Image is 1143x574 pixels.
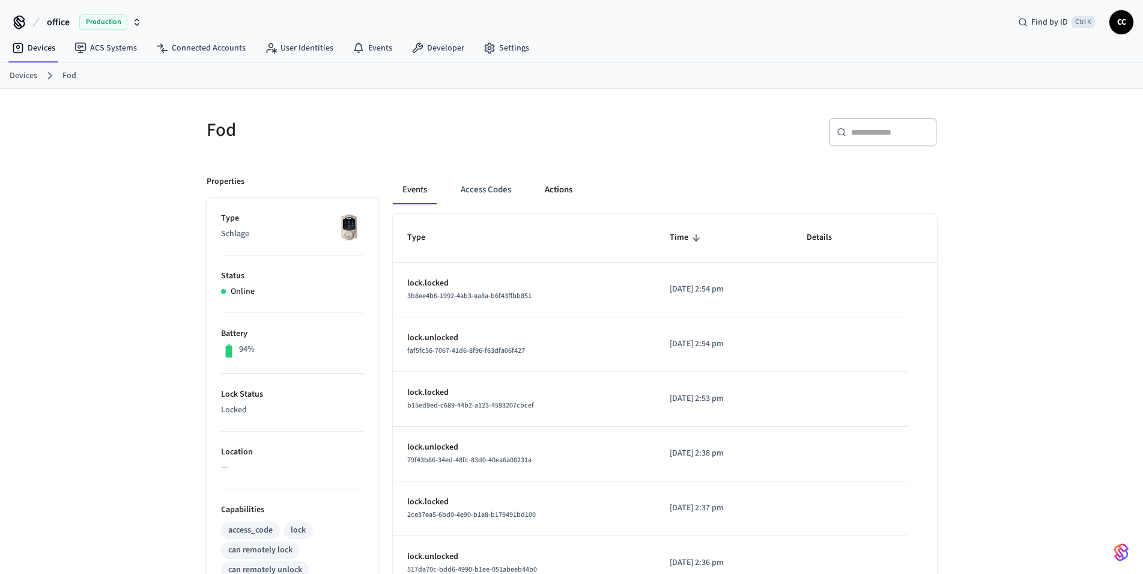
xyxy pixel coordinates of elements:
p: [DATE] 2:54 pm [670,338,778,350]
a: Fod [62,70,76,82]
p: Properties [207,176,244,188]
h5: Fod [207,118,565,142]
p: Lock Status [221,388,364,401]
div: access_code [228,524,273,537]
span: Production [79,14,127,30]
span: faf5fc56-7067-41d6-8f96-f63dfa06f427 [407,346,525,356]
a: Developer [402,37,474,59]
div: ant example [393,176,937,204]
p: lock.unlocked [407,551,641,563]
p: [DATE] 2:37 pm [670,502,778,514]
span: Ctrl K [1072,16,1095,28]
a: Devices [2,37,65,59]
button: Events [393,176,437,204]
a: Events [343,37,402,59]
p: Battery [221,328,364,340]
span: 79f43b86-34ed-48fc-83d0-40ea6a08231a [407,455,532,465]
p: [DATE] 2:36 pm [670,557,778,569]
span: Time [670,228,704,247]
a: Settings [474,37,539,59]
p: Location [221,446,364,459]
p: Type [221,212,364,225]
p: Capabilities [221,504,364,516]
p: [DATE] 2:53 pm [670,392,778,405]
p: Schlage [221,228,364,240]
p: Locked [221,404,364,417]
span: Find by ID [1031,16,1068,28]
p: 94% [239,343,255,356]
div: Find by IDCtrl K [1008,11,1105,33]
p: [DATE] 2:54 pm [670,283,778,296]
span: 3b8ee4b6-1992-4ab3-aa8a-b6f43ffbb851 [407,291,532,301]
button: Actions [535,176,582,204]
img: SeamLogoGradient.69752ec5.svg [1114,543,1129,562]
span: b15ed9ed-c689-44b2-a123-4593207cbcef [407,400,534,411]
div: can remotely lock [228,544,293,557]
span: office [47,15,70,29]
button: CC [1109,10,1133,34]
button: Access Codes [451,176,521,204]
a: Devices [10,70,37,82]
a: Connected Accounts [147,37,255,59]
p: lock.locked [407,277,641,290]
img: Schlage Sense Smart Deadbolt with Camelot Trim, Front [334,212,364,242]
span: 2ce37ea5-6bd0-4e90-b1a8-b179491bd100 [407,510,536,520]
span: Details [807,228,847,247]
p: lock.locked [407,496,641,508]
span: CC [1111,11,1132,33]
a: ACS Systems [65,37,147,59]
p: [DATE] 2:38 pm [670,447,778,460]
p: lock.unlocked [407,332,641,344]
p: Online [231,285,255,298]
div: lock [291,524,306,537]
span: Type [407,228,441,247]
p: lock.unlocked [407,441,641,454]
a: User Identities [255,37,343,59]
p: lock.locked [407,386,641,399]
p: Status [221,270,364,282]
p: — [221,462,364,474]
